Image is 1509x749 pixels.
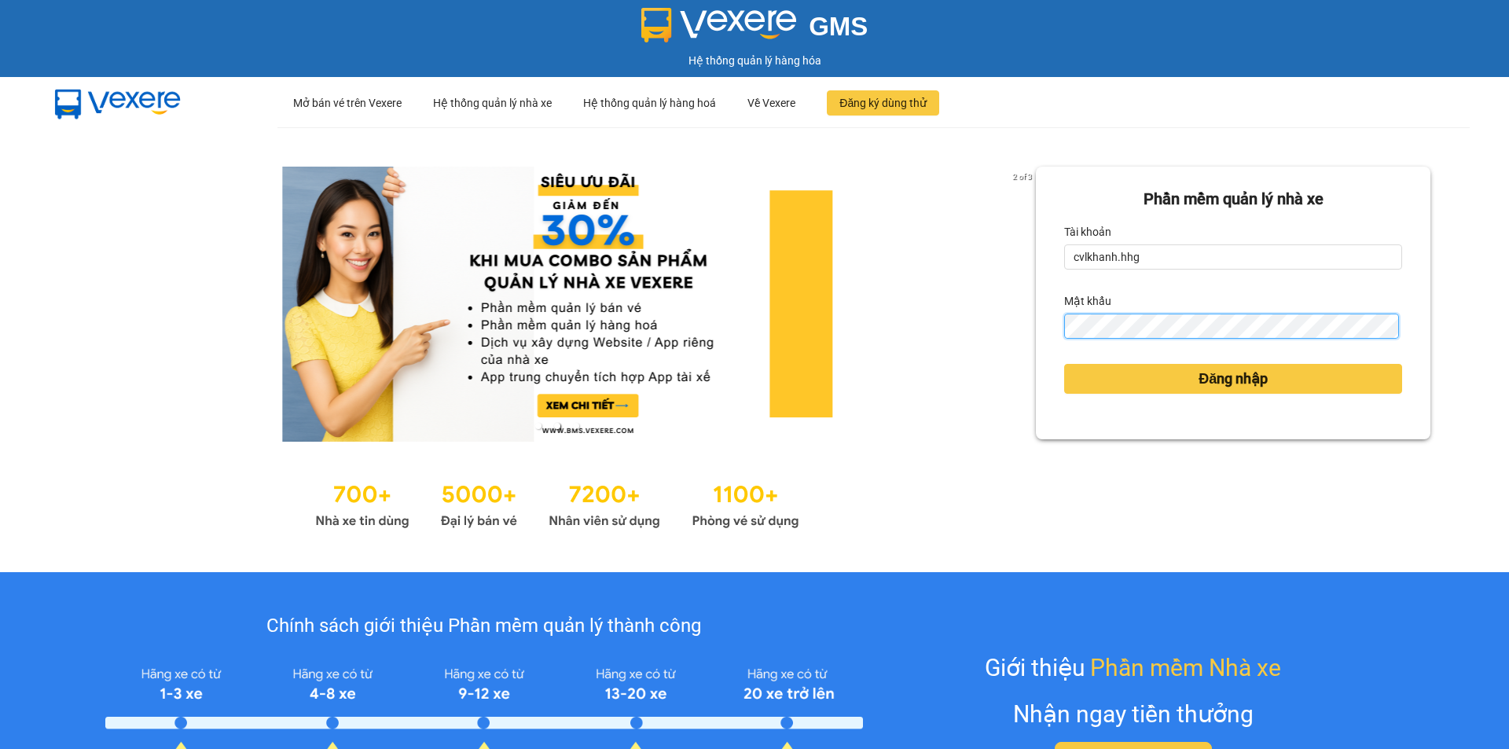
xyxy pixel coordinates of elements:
[1064,187,1402,211] div: Phần mềm quản lý nhà xe
[641,8,797,42] img: logo 2
[573,423,579,429] li: slide item 3
[105,611,862,641] div: Chính sách giới thiệu Phần mềm quản lý thành công
[293,78,402,128] div: Mở bán vé trên Vexere
[839,94,927,112] span: Đăng ký dùng thử
[985,649,1281,686] div: Giới thiệu
[1090,649,1281,686] span: Phần mềm Nhà xe
[1013,696,1254,732] div: Nhận ngay tiền thưởng
[1064,314,1398,339] input: Mật khẩu
[1064,219,1111,244] label: Tài khoản
[641,24,868,36] a: GMS
[433,78,552,128] div: Hệ thống quản lý nhà xe
[1008,167,1036,187] p: 2 of 3
[79,167,101,442] button: previous slide / item
[747,78,795,128] div: Về Vexere
[827,90,939,116] button: Đăng ký dùng thử
[1064,244,1402,270] input: Tài khoản
[4,52,1505,69] div: Hệ thống quản lý hàng hóa
[1199,368,1268,390] span: Đăng nhập
[554,423,560,429] li: slide item 2
[1014,167,1036,442] button: next slide / item
[809,12,868,41] span: GMS
[583,78,716,128] div: Hệ thống quản lý hàng hoá
[1064,364,1402,394] button: Đăng nhập
[315,473,799,533] img: Statistics.png
[39,77,196,129] img: mbUUG5Q.png
[1064,288,1111,314] label: Mật khẩu
[535,423,542,429] li: slide item 1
